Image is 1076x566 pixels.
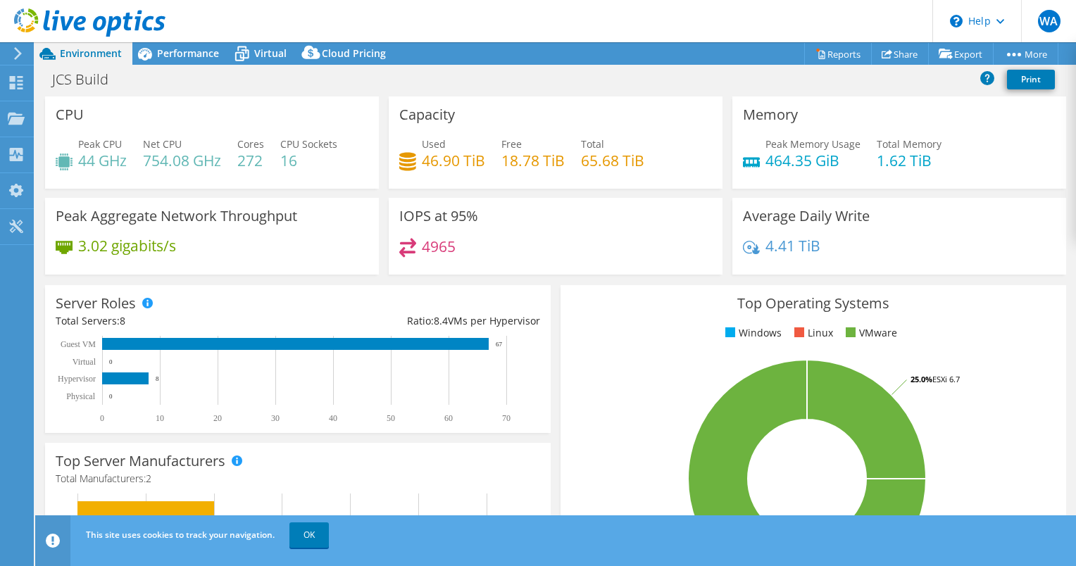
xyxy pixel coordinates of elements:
[56,296,136,311] h3: Server Roles
[78,137,122,151] span: Peak CPU
[56,107,84,122] h3: CPU
[56,208,297,224] h3: Peak Aggregate Network Throughput
[765,153,861,168] h4: 464.35 GiB
[399,107,455,122] h3: Capacity
[55,513,71,523] text: HPE
[791,325,833,341] li: Linux
[928,43,994,65] a: Export
[581,153,644,168] h4: 65.68 TiB
[237,137,264,151] span: Cores
[765,238,820,253] h4: 4.41 TiB
[143,153,221,168] h4: 754.08 GHz
[322,46,386,60] span: Cloud Pricing
[86,529,275,541] span: This site uses cookies to track your navigation.
[254,46,287,60] span: Virtual
[581,137,604,151] span: Total
[422,137,446,151] span: Used
[78,153,127,168] h4: 44 GHz
[1038,10,1061,32] span: WA
[78,238,176,253] h4: 3.02 gigabits/s
[280,153,337,168] h4: 16
[422,153,485,168] h4: 46.90 TiB
[46,72,130,87] h1: JCS Build
[399,208,478,224] h3: IOPS at 95%
[765,137,861,151] span: Peak Memory Usage
[932,374,960,384] tspan: ESXi 6.7
[993,43,1058,65] a: More
[109,393,113,400] text: 0
[100,413,104,423] text: 0
[501,153,565,168] h4: 18.78 TiB
[60,46,122,60] span: Environment
[743,107,798,122] h3: Memory
[146,472,151,485] span: 2
[120,314,125,327] span: 8
[1007,70,1055,89] a: Print
[877,153,942,168] h4: 1.62 TiB
[950,15,963,27] svg: \n
[143,137,182,151] span: Net CPU
[280,137,337,151] span: CPU Sockets
[911,374,932,384] tspan: 25.0%
[434,314,448,327] span: 8.4
[444,413,453,423] text: 60
[298,313,540,329] div: Ratio: VMs per Hypervisor
[237,153,264,168] h4: 272
[571,296,1056,311] h3: Top Operating Systems
[58,374,96,384] text: Hypervisor
[842,325,897,341] li: VMware
[743,208,870,224] h3: Average Daily Write
[387,413,395,423] text: 50
[877,137,942,151] span: Total Memory
[871,43,929,65] a: Share
[56,471,540,486] h4: Total Manufacturers:
[213,413,222,423] text: 20
[56,453,225,469] h3: Top Server Manufacturers
[804,43,872,65] a: Reports
[501,137,522,151] span: Free
[66,391,95,401] text: Physical
[329,413,337,423] text: 40
[221,515,225,523] text: 2
[157,46,219,60] span: Performance
[271,413,280,423] text: 30
[502,413,511,423] text: 70
[722,325,782,341] li: Windows
[61,339,96,349] text: Guest VM
[156,375,159,382] text: 8
[109,358,113,365] text: 0
[422,239,456,254] h4: 4965
[156,413,164,423] text: 10
[496,341,503,348] text: 67
[289,522,329,548] a: OK
[73,357,96,367] text: Virtual
[56,313,298,329] div: Total Servers:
